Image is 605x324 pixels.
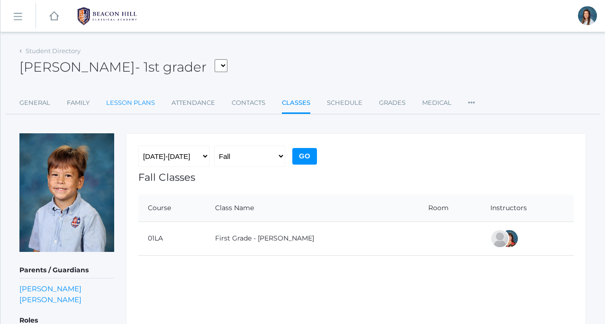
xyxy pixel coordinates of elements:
[481,194,574,222] th: Instructors
[26,47,81,55] a: Student Directory
[327,93,362,112] a: Schedule
[138,194,206,222] th: Course
[292,148,317,165] input: Go
[490,229,509,248] div: Jaimie Watson
[578,6,597,25] div: Joy Bradley
[19,283,81,294] a: [PERSON_NAME]
[419,194,481,222] th: Room
[379,93,406,112] a: Grades
[19,133,114,252] img: Obadiah Bradley
[19,60,227,74] h2: [PERSON_NAME]
[138,172,574,183] h1: Fall Classes
[500,229,519,248] div: Heather Wallock
[138,222,206,255] td: 01LA
[172,93,215,112] a: Attendance
[422,93,451,112] a: Medical
[215,234,314,242] a: First Grade - [PERSON_NAME]
[19,93,50,112] a: General
[232,93,265,112] a: Contacts
[282,93,310,114] a: Classes
[206,194,419,222] th: Class Name
[135,59,207,75] span: - 1st grader
[72,4,143,28] img: BHCALogos-05-308ed15e86a5a0abce9b8dd61676a3503ac9727e845dece92d48e8588c001991.png
[19,294,81,305] a: [PERSON_NAME]
[67,93,90,112] a: Family
[106,93,155,112] a: Lesson Plans
[19,262,114,278] h5: Parents / Guardians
